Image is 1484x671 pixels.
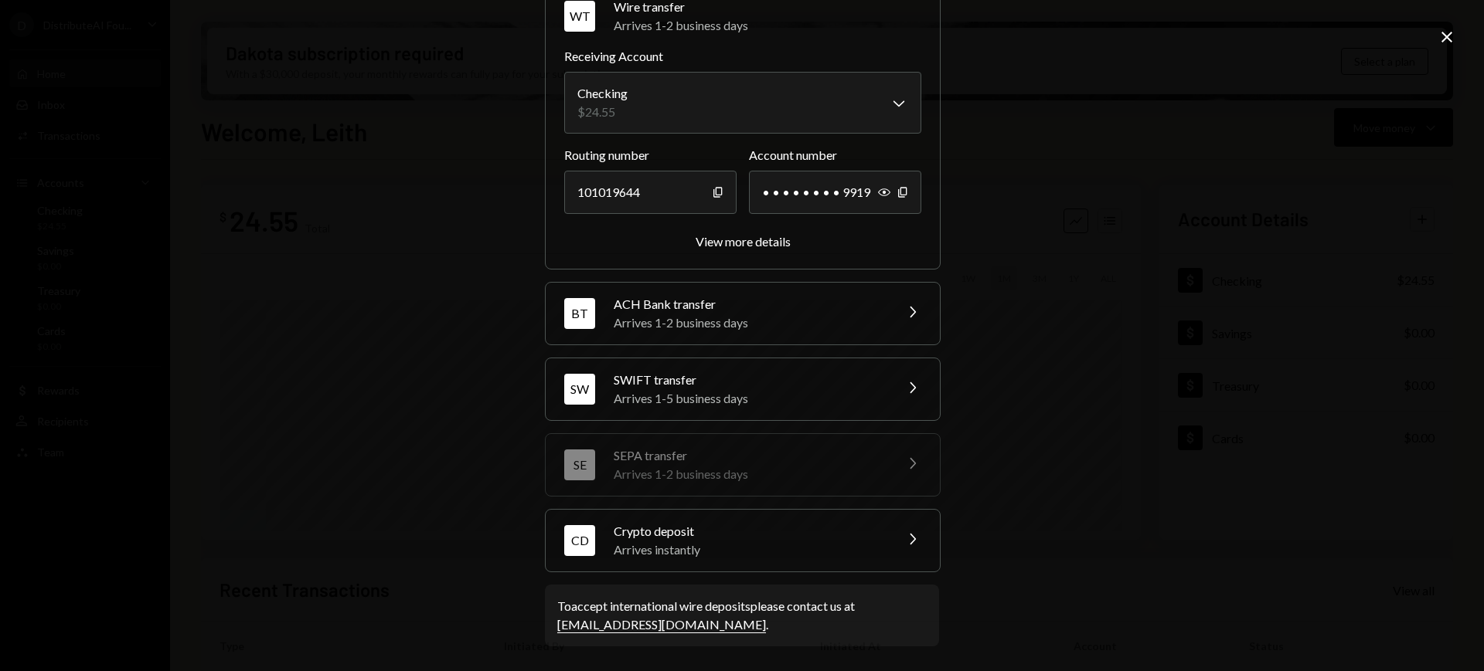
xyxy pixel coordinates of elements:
div: CD [564,525,595,556]
div: WTWire transferArrives 1-2 business days [564,47,921,250]
div: Arrives 1-5 business days [614,389,884,408]
button: Receiving Account [564,72,921,134]
button: SWSWIFT transferArrives 1-5 business days [546,358,940,420]
div: BT [564,298,595,329]
div: Arrives 1-2 business days [614,16,921,35]
div: Crypto deposit [614,522,884,541]
div: WT [564,1,595,32]
button: BTACH Bank transferArrives 1-2 business days [546,283,940,344]
div: 101019644 [564,171,737,214]
div: SE [564,449,595,480]
div: • • • • • • • • 9919 [749,171,921,214]
div: ACH Bank transfer [614,295,884,313]
div: Arrives 1-2 business days [614,313,884,332]
button: View more details [696,234,791,250]
div: Arrives instantly [614,541,884,559]
button: SESEPA transferArrives 1-2 business days [546,434,940,496]
label: Receiving Account [564,47,921,66]
label: Account number [749,146,921,164]
div: To accept international wire deposits please contact us at . [557,597,927,634]
a: [EMAIL_ADDRESS][DOMAIN_NAME] [557,617,766,633]
div: View more details [696,234,791,249]
label: Routing number [564,146,737,164]
div: SWIFT transfer [614,371,884,389]
button: CDCrypto depositArrives instantly [546,510,940,571]
div: SEPA transfer [614,446,884,465]
div: SW [564,374,595,405]
div: Arrives 1-2 business days [614,465,884,483]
